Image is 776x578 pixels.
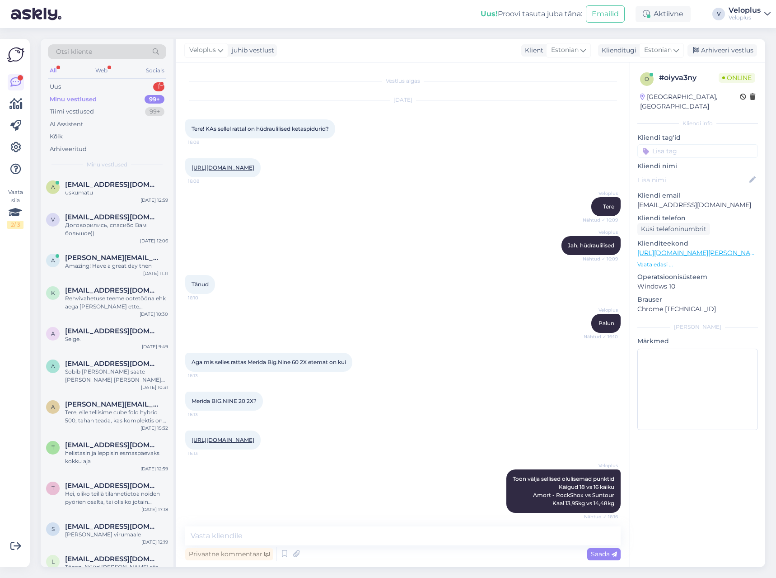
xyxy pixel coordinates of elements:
span: Veloplus [584,190,618,197]
span: sanderosvet@outlook.com [65,522,159,531]
span: Saada [591,550,617,558]
p: Vaata edasi ... [637,261,758,269]
span: Aga mis selles rattas Merida Big.Nine 60 2X etemat on kui [192,359,346,365]
span: Minu vestlused [87,161,127,169]
div: helistasin ja leppisin esmaspäevaks kokku aja [65,449,168,465]
div: juhib vestlust [228,46,274,55]
div: [DATE] 10:31 [141,384,168,391]
div: [DATE] [185,96,621,104]
div: Arhiveeritud [50,145,87,154]
span: Estonian [551,45,579,55]
p: [EMAIL_ADDRESS][DOMAIN_NAME] [637,200,758,210]
span: 16:10 [188,294,222,301]
span: Otsi kliente [56,47,92,57]
span: Nähtud ✓ 16:09 [583,217,618,223]
div: All [48,65,58,76]
div: Hei, oliko teillä tilannetietoa noiden pyörien osalta, tai olisiko jotain vastaavaa saatavilla? [65,490,168,506]
span: a [51,403,55,410]
p: Klienditeekond [637,239,758,248]
p: Operatsioonisüsteem [637,272,758,282]
span: 16:13 [188,372,222,379]
div: [DATE] 12:59 [140,197,168,204]
span: Online [719,73,755,83]
a: [URL][DOMAIN_NAME] [192,164,254,171]
div: [DATE] 12:19 [141,539,168,545]
div: [DATE] 12:06 [140,237,168,244]
div: Vestlus algas [185,77,621,85]
p: Brauser [637,295,758,304]
span: l [51,558,55,565]
span: kairisaar@hotmail.com [65,286,159,294]
div: Kliendi info [637,119,758,128]
div: uskumatu [65,189,168,197]
div: [DATE] 10:30 [140,311,168,317]
b: Uus! [481,9,498,18]
div: [DATE] 12:59 [140,465,168,472]
span: t [51,485,55,492]
div: Klienditugi [598,46,636,55]
div: AI Assistent [50,120,83,129]
div: Uus [50,82,61,91]
span: 16:08 [188,178,222,185]
span: aleksandra.lunina@elisa.ee [65,400,159,408]
div: Minu vestlused [50,95,97,104]
span: o [645,76,649,82]
button: Emailid [586,5,625,23]
span: v [51,216,55,223]
span: Veloplus [584,307,618,313]
div: 2 / 3 [7,221,23,229]
div: [DATE] 9:49 [142,343,168,350]
div: Aktiivne [636,6,691,22]
div: Veloplus [729,7,761,14]
div: [DATE] 17:18 [141,506,168,513]
div: [DATE] 15:32 [140,425,168,431]
p: Chrome [TECHNICAL_ID] [637,304,758,314]
p: Kliendi nimi [637,161,758,171]
div: [DATE] 11:11 [143,270,168,277]
span: Palun [598,320,614,327]
span: andilember1@gmail.com [65,180,159,189]
input: Lisa tag [637,144,758,158]
span: 16:08 [188,139,222,146]
a: VeloplusVeloplus [729,7,771,21]
div: Arhiveeri vestlus [687,44,757,57]
span: tarmo.tubro@gmail.com [65,441,159,449]
div: Tere, eile tellisime cube fold hybrid 500, tahan teada, kas komplektis on laadija ka olemas? [65,408,168,425]
div: [PERSON_NAME] [637,323,758,331]
div: Amazing! Have a great day then [65,262,168,270]
div: # oiyva3ny [659,72,719,83]
div: Rehvivahetuse teeme ootetööna ehk aega [PERSON_NAME] ette broneerida [65,294,168,311]
span: tuomas.ketonen@gmail.com [65,482,159,490]
span: Tänud [192,281,209,288]
span: larinen.jouko@gmail.com [65,555,159,563]
div: Socials [144,65,166,76]
span: armin.vilms@yahoo.com [65,360,159,368]
div: Kõik [50,132,63,141]
span: t [51,444,55,451]
div: [PERSON_NAME] virumaale [65,531,168,539]
div: Vaata siia [7,188,23,229]
div: Selge. [65,335,168,343]
p: Märkmed [637,336,758,346]
p: Kliendi telefon [637,213,758,223]
div: Sobib [PERSON_NAME] saate [PERSON_NAME] [PERSON_NAME] juurde küsida. Oleksin väga tänulik. [65,368,168,384]
p: Windows 10 [637,282,758,291]
span: Merida BIG.NINE 20 2X? [192,398,257,404]
span: Veloplus [584,229,618,236]
span: Tere! KAs sellel rattal on hüdraulilised ketaspidurid? [192,125,329,132]
div: 99+ [145,95,164,104]
span: adrian.preda93@gmail.com [65,254,159,262]
span: s [51,526,55,532]
div: 99+ [145,107,164,116]
span: Toon välja sellised olulisemad punktid Käigud 18 vs 16 käiku Amort - RockShox vs Suntour Kaal 13,... [513,475,614,507]
span: Veloplus [584,462,618,469]
span: Estonian [644,45,672,55]
span: a [51,184,55,190]
div: Proovi tasuta juba täna: [481,9,582,19]
span: Nähtud ✓ 16:16 [584,513,618,520]
p: Kliendi tag'id [637,133,758,142]
a: [URL][DOMAIN_NAME] [192,436,254,443]
span: v.khaskhachikh@gmail.com [65,213,159,221]
span: Jah, hüdraulilised [568,242,614,249]
div: Tiimi vestlused [50,107,94,116]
